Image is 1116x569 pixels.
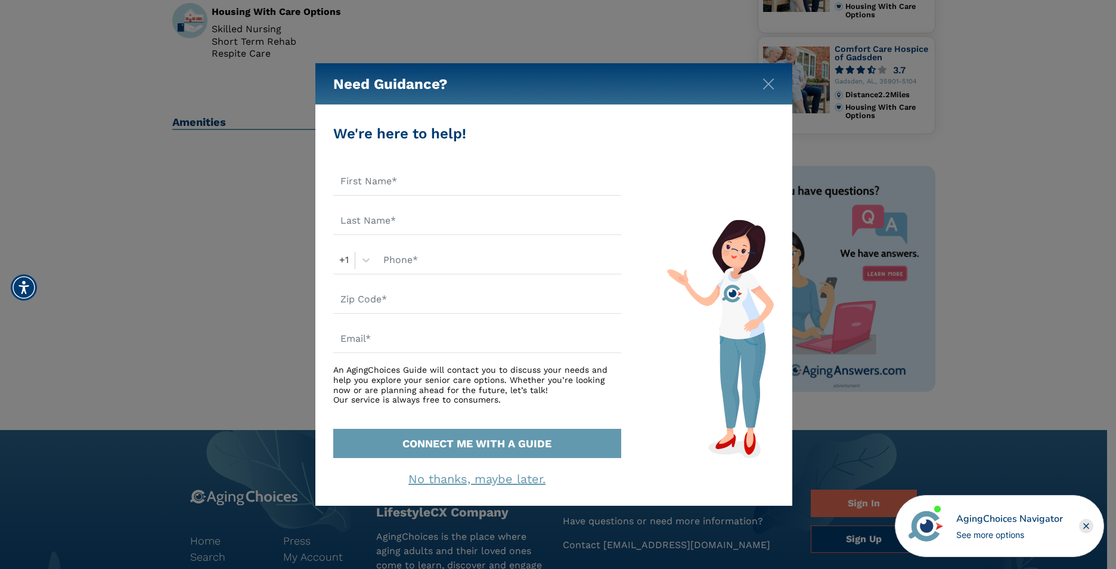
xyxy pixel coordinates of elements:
div: See more options [956,528,1063,541]
a: No thanks, maybe later. [408,472,545,486]
input: First Name* [333,168,621,196]
div: An AgingChoices Guide will contact you to discuss your needs and help you explore your senior car... [333,365,621,405]
input: Zip Code* [333,286,621,314]
div: AgingChoices Navigator [956,512,1063,526]
button: CONNECT ME WITH A GUIDE [333,429,621,458]
input: Last Name* [333,208,621,235]
h5: Need Guidance? [333,63,448,105]
div: We're here to help! [333,123,621,144]
input: Email* [333,326,621,353]
img: match-guide-form.svg [666,219,774,458]
button: Close [762,76,774,88]
img: modal-close.svg [762,78,774,90]
div: Close [1079,519,1093,533]
input: Phone* [376,247,621,274]
div: Accessibility Menu [11,274,37,301]
img: avatar [906,506,946,546]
